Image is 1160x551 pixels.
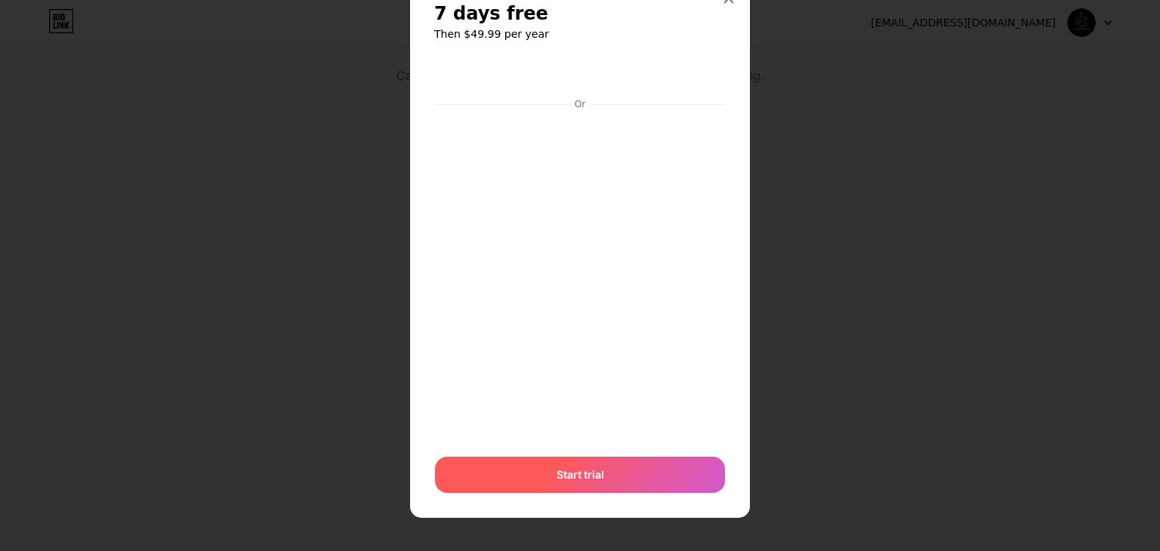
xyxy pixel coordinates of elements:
span: 7 days free [434,2,548,26]
iframe: Secure payment input frame [432,112,728,442]
h6: Then $49.99 per year [434,26,726,42]
div: Or [572,98,588,110]
iframe: Secure payment button frame [435,57,725,94]
span: Start trial [557,466,604,482]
